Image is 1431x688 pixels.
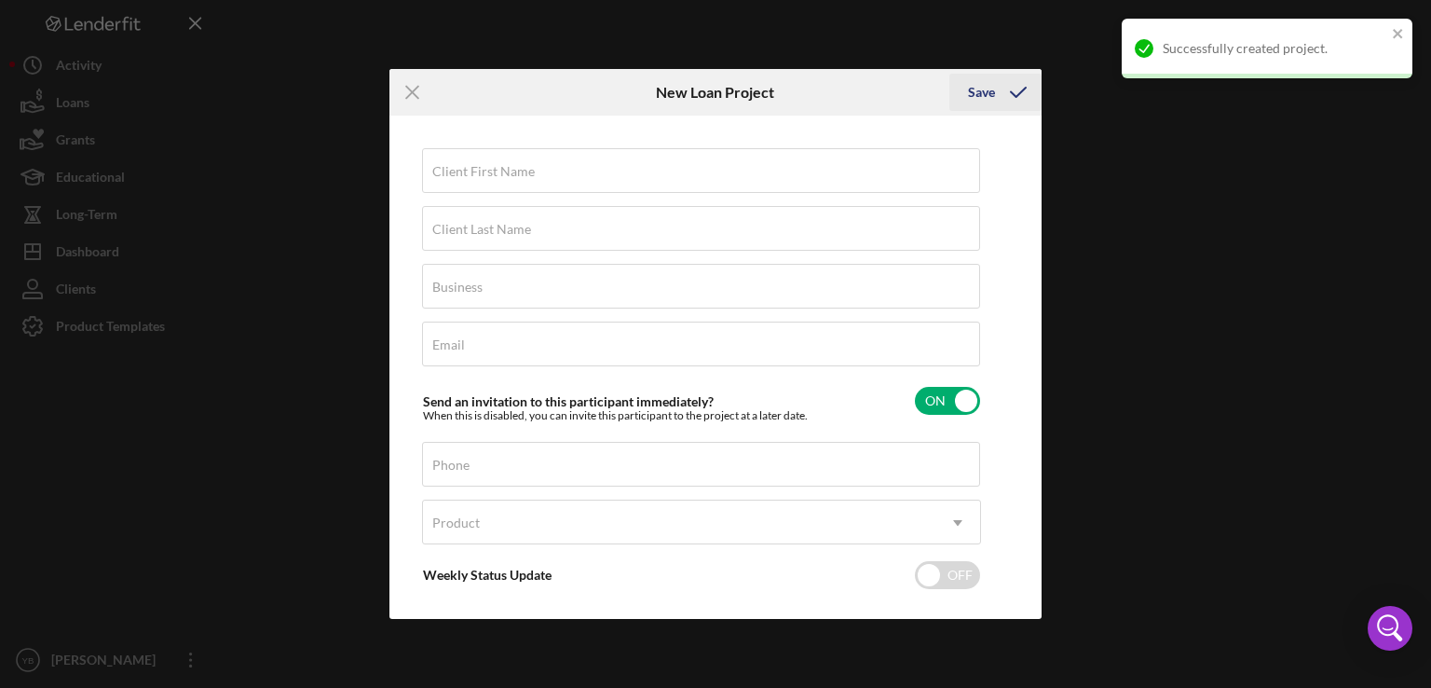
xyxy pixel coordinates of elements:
[432,222,531,237] label: Client Last Name
[949,74,1042,111] button: Save
[423,393,714,409] label: Send an invitation to this participant immediately?
[656,84,774,101] h6: New Loan Project
[1368,606,1412,651] div: Open Intercom Messenger
[1163,41,1386,56] div: Successfully created project.
[423,567,552,583] label: Weekly Status Update
[1392,26,1405,44] button: close
[432,280,483,295] label: Business
[432,516,480,530] div: Product
[432,164,535,179] label: Client First Name
[432,458,470,473] label: Phone
[432,337,465,352] label: Email
[423,409,808,422] div: When this is disabled, you can invite this participant to the project at a later date.
[968,74,995,111] div: Save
